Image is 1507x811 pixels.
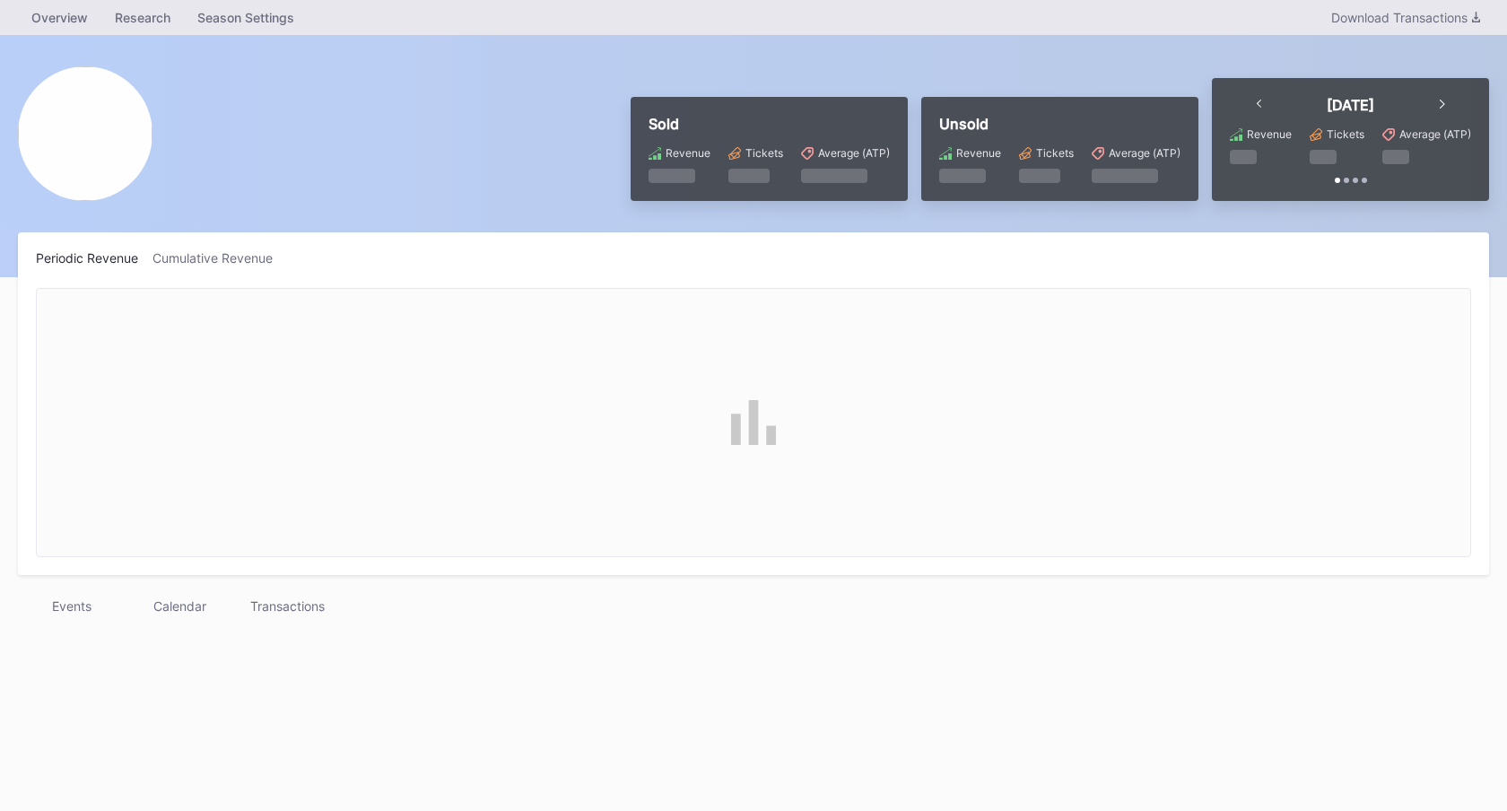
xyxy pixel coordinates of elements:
div: Average (ATP) [1399,127,1471,141]
div: Unsold [939,115,1180,133]
button: Download Transactions [1322,5,1489,30]
a: Season Settings [184,4,308,31]
div: Revenue [666,146,710,160]
div: Revenue [956,146,1001,160]
div: Cumulative Revenue [152,250,287,266]
div: Download Transactions [1331,10,1480,25]
div: Events [18,593,126,619]
div: Revenue [1247,127,1292,141]
div: Periodic Revenue [36,250,152,266]
a: Overview [18,4,101,31]
div: Tickets [1036,146,1074,160]
div: Tickets [745,146,783,160]
a: Research [101,4,184,31]
div: Average (ATP) [1109,146,1180,160]
div: Calendar [126,593,233,619]
div: Average (ATP) [818,146,890,160]
div: Tickets [1327,127,1364,141]
div: [DATE] [1327,96,1374,114]
div: Transactions [233,593,341,619]
div: Sold [649,115,890,133]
